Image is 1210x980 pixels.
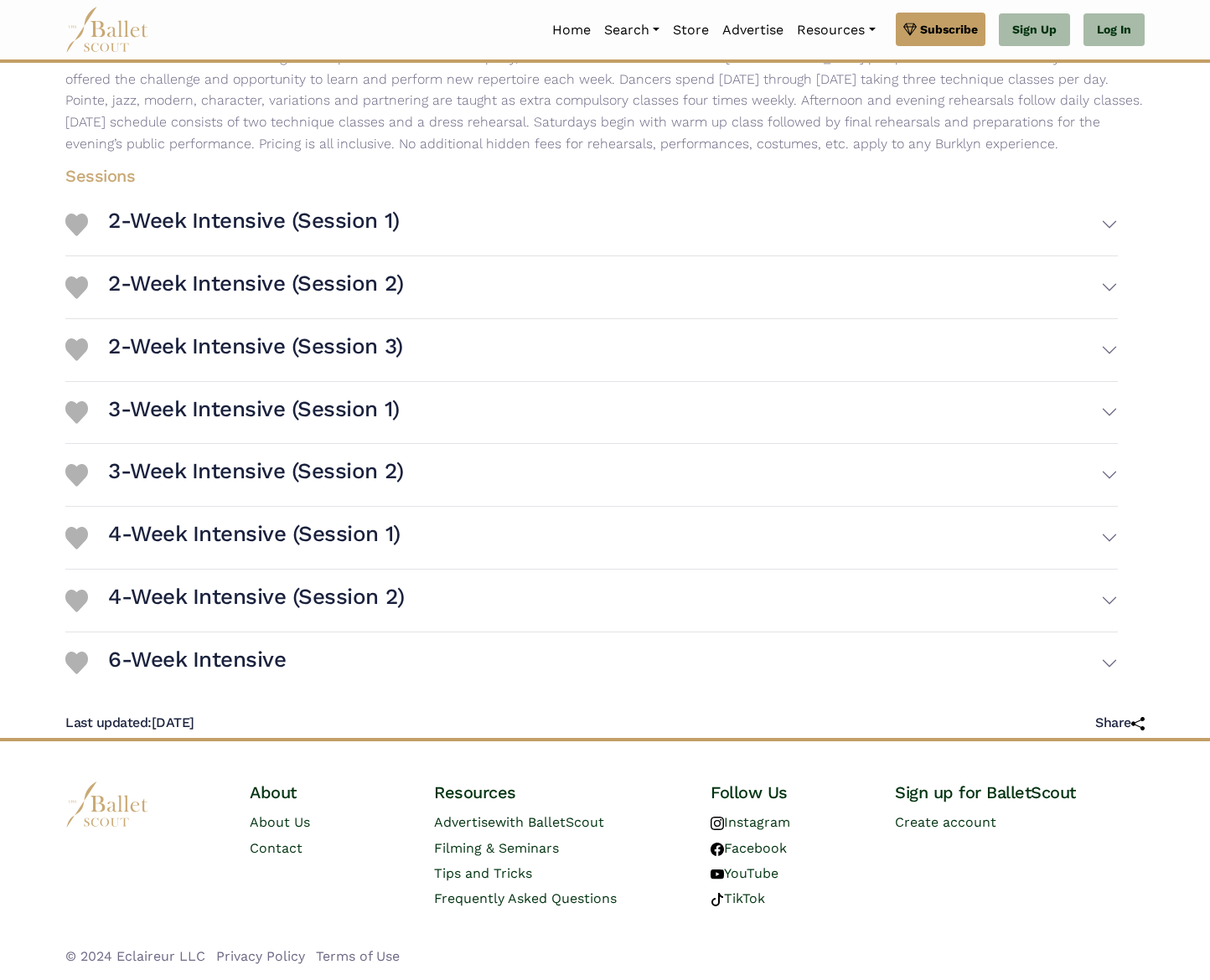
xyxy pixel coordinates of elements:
a: Create account [895,814,996,830]
span: Subscribe [920,20,978,39]
a: YouTube [711,865,778,881]
a: Facebook [711,840,787,856]
img: instagram logo [711,817,724,830]
h3: 6-Week Intensive [108,646,286,674]
button: 4-Week Intensive (Session 1) [108,513,1118,562]
a: TikTok [711,890,765,906]
img: facebook logo [711,843,724,856]
h4: About [250,781,407,803]
h4: Sign up for BalletScout [895,781,1145,803]
a: Search [597,13,666,48]
button: 2-Week Intensive (Session 1) [108,200,1118,249]
img: youtube logo [711,868,724,881]
a: Frequently Asked Questions [434,890,617,906]
a: Instagram [711,814,790,830]
img: Heart [65,401,88,424]
h3: 2-Week Intensive (Session 2) [108,270,404,298]
button: 4-Week Intensive (Session 2) [108,576,1118,625]
a: Privacy Policy [216,948,305,964]
h5: [DATE] [65,714,194,732]
a: Sign Up [999,13,1070,47]
img: Heart [65,338,88,361]
a: Filming & Seminars [434,840,559,856]
a: Contact [250,840,302,856]
button: 2-Week Intensive (Session 2) [108,263,1118,312]
h3: 2-Week Intensive (Session 3) [108,333,403,361]
a: Resources [790,13,882,48]
h3: 4-Week Intensive (Session 1) [108,520,401,549]
a: Home [546,13,597,48]
img: logo [65,781,149,828]
img: Heart [65,590,88,612]
a: Terms of Use [316,948,400,964]
button: 2-Week Intensive (Session 3) [108,326,1118,374]
a: Store [666,13,716,48]
img: Heart [65,276,88,299]
img: Heart [65,214,88,236]
a: Tips and Tricks [434,865,532,881]
img: Heart [65,652,88,674]
button: 3-Week Intensive (Session 2) [108,451,1118,499]
a: About Us [250,814,310,830]
h3: 4-Week Intensive (Session 2) [108,583,405,611]
h4: Follow Us [711,781,868,803]
img: gem.svg [903,20,917,39]
p: Modeled after the schedule and rigors of a professional ballet company, our summer intensive is f... [52,47,1158,154]
h4: Resources [434,781,684,803]
img: tiktok logo [711,893,724,906]
button: 3-Week Intensive (Session 1) [108,389,1118,437]
button: 6-Week Intensive [108,639,1118,688]
h3: 3-Week Intensive (Session 2) [108,457,404,486]
h3: 2-Week Intensive (Session 1) [108,207,400,235]
a: Log In [1083,13,1145,47]
a: Advertisewith BalletScout [434,814,604,830]
img: Heart [65,527,88,549]
span: with BalletScout [495,814,604,830]
h5: Share [1095,714,1145,732]
h3: 3-Week Intensive (Session 1) [108,395,400,424]
img: Heart [65,464,88,487]
span: Last updated: [65,714,152,730]
a: Subscribe [896,13,985,46]
a: Advertise [716,13,790,48]
li: © 2024 Eclaireur LLC [65,946,205,967]
h4: Sessions [52,165,1131,187]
